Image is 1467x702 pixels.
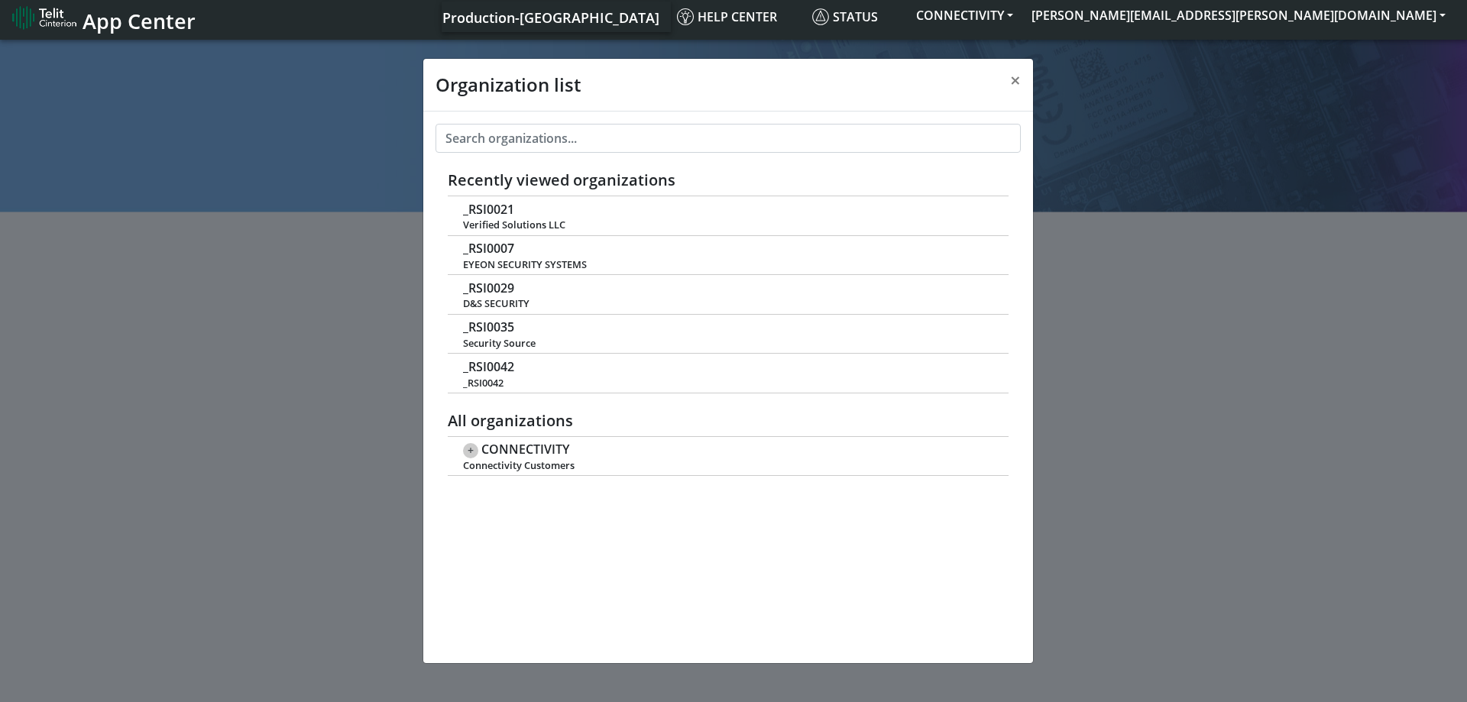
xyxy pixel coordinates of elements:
[463,259,992,270] span: EYEON SECURITY SYSTEMS
[12,5,76,30] img: logo-telit-cinterion-gw-new.png
[463,281,514,296] span: _RSI0029
[463,443,478,458] span: +
[448,412,1009,430] h5: All organizations
[806,2,907,32] a: Status
[463,202,514,217] span: _RSI0021
[12,1,193,34] a: App Center
[463,219,992,231] span: Verified Solutions LLC
[463,360,514,374] span: _RSI0042
[463,338,992,349] span: Security Source
[463,298,992,309] span: D&S SECURITY
[677,8,777,25] span: Help center
[436,124,1021,153] input: Search organizations...
[812,8,878,25] span: Status
[436,71,581,99] h4: Organization list
[442,8,659,27] span: Production-[GEOGRAPHIC_DATA]
[463,377,992,389] span: _RSI0042
[481,442,569,457] span: CONNECTIVITY
[907,2,1022,29] button: CONNECTIVITY
[463,460,992,471] span: Connectivity Customers
[677,8,694,25] img: knowledge.svg
[671,2,806,32] a: Help center
[463,320,514,335] span: _RSI0035
[1010,67,1021,92] span: ×
[463,241,514,256] span: _RSI0007
[1022,2,1455,29] button: [PERSON_NAME][EMAIL_ADDRESS][PERSON_NAME][DOMAIN_NAME]
[448,171,1009,189] h5: Recently viewed organizations
[442,2,659,32] a: Your current platform instance
[83,7,196,35] span: App Center
[812,8,829,25] img: status.svg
